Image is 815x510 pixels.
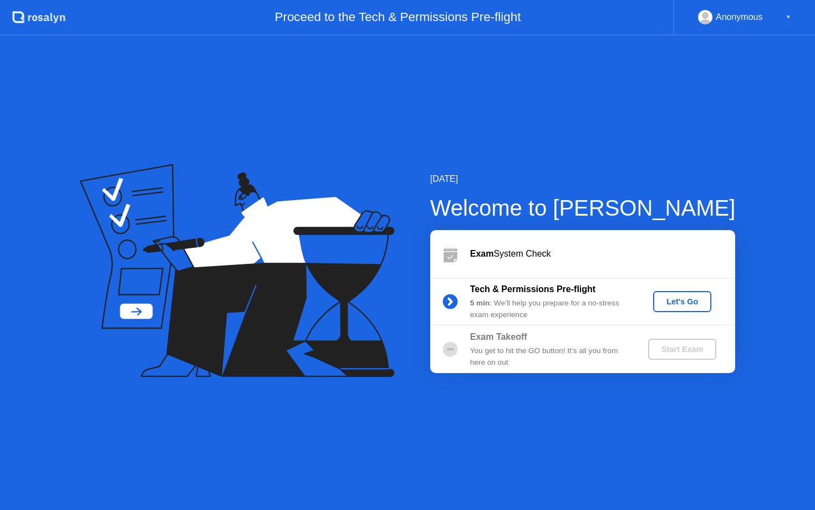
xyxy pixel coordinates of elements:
[470,298,630,320] div: : We’ll help you prepare for a no-stress exam experience
[470,249,494,258] b: Exam
[658,297,707,306] div: Let's Go
[648,339,716,360] button: Start Exam
[430,191,736,225] div: Welcome to [PERSON_NAME]
[430,172,736,186] div: [DATE]
[786,10,791,24] div: ▼
[470,284,595,294] b: Tech & Permissions Pre-flight
[653,291,711,312] button: Let's Go
[470,299,490,307] b: 5 min
[470,332,527,341] b: Exam Takeoff
[653,345,712,354] div: Start Exam
[470,345,630,368] div: You get to hit the GO button! It’s all you from here on out
[470,247,735,261] div: System Check
[716,10,763,24] div: Anonymous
